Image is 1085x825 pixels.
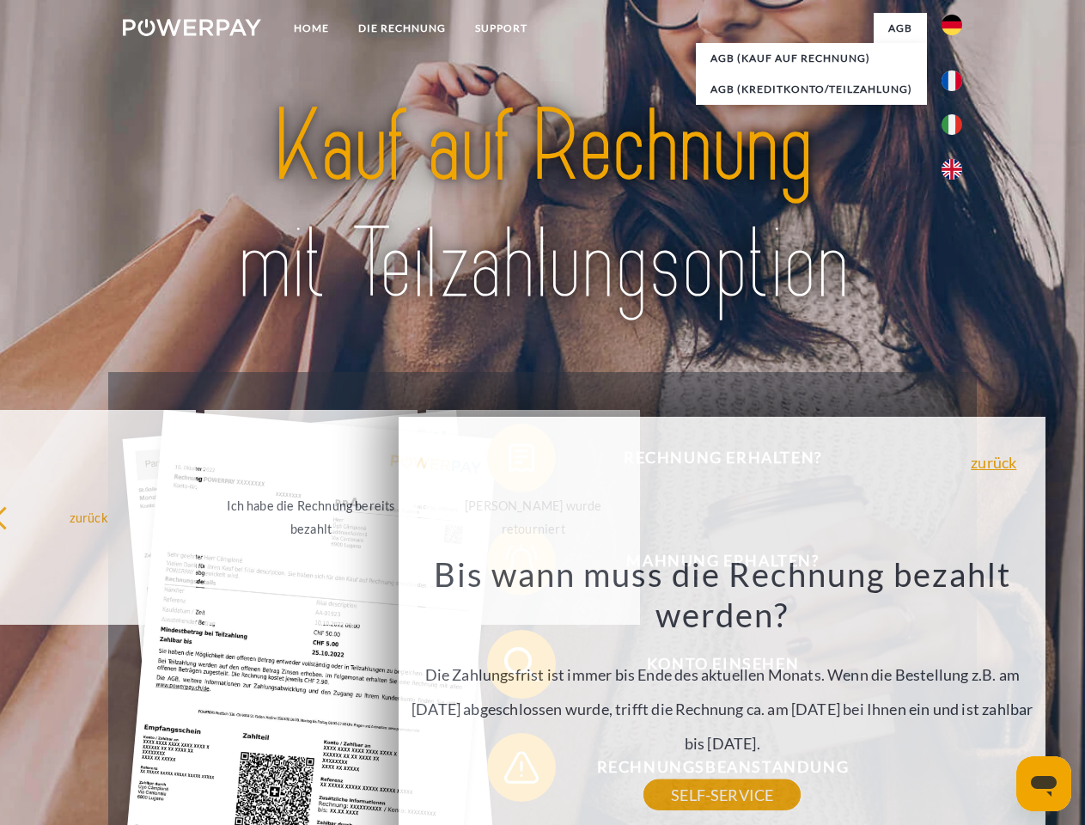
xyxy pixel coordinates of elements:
[409,553,1036,795] div: Die Zahlungsfrist ist immer bis Ende des aktuellen Monats. Wenn die Bestellung z.B. am [DATE] abg...
[942,159,962,180] img: en
[942,15,962,35] img: de
[164,82,921,329] img: title-powerpay_de.svg
[344,13,460,44] a: DIE RECHNUNG
[971,455,1016,470] a: zurück
[215,494,408,541] div: Ich habe die Rechnung bereits bezahlt
[696,74,927,105] a: AGB (Kreditkonto/Teilzahlung)
[123,19,261,36] img: logo-powerpay-white.svg
[279,13,344,44] a: Home
[942,114,962,135] img: it
[460,13,542,44] a: SUPPORT
[696,43,927,74] a: AGB (Kauf auf Rechnung)
[874,13,927,44] a: agb
[409,553,1036,636] h3: Bis wann muss die Rechnung bezahlt werden?
[643,779,801,810] a: SELF-SERVICE
[1016,756,1071,811] iframe: Schaltfläche zum Öffnen des Messaging-Fensters
[942,70,962,91] img: fr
